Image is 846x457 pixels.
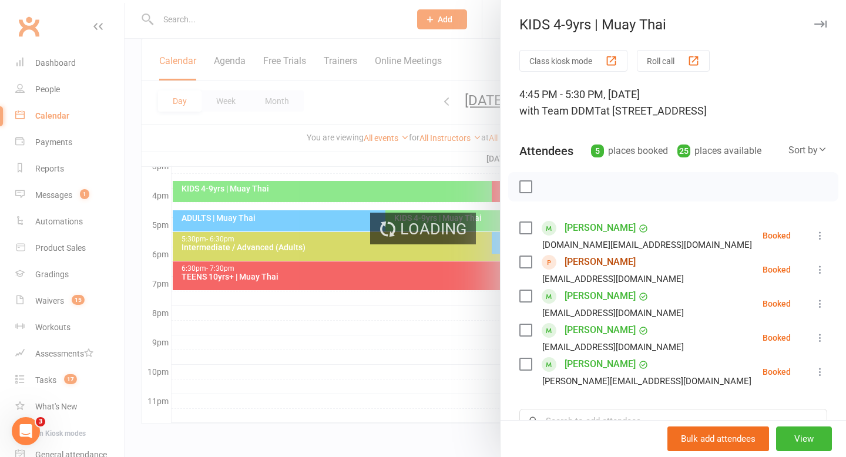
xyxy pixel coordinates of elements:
div: 25 [677,145,690,157]
span: 3 [36,417,45,426]
a: [PERSON_NAME] [565,287,636,305]
a: [PERSON_NAME] [565,253,636,271]
div: [EMAIL_ADDRESS][DOMAIN_NAME] [542,340,684,355]
div: Sort by [788,143,827,158]
a: [PERSON_NAME] [565,219,636,237]
div: [EMAIL_ADDRESS][DOMAIN_NAME] [542,305,684,321]
iframe: Intercom live chat [12,417,40,445]
div: [PERSON_NAME][EMAIL_ADDRESS][DOMAIN_NAME] [542,374,751,389]
div: 4:45 PM - 5:30 PM, [DATE] [519,86,827,119]
div: 5 [591,145,604,157]
a: [PERSON_NAME] [565,321,636,340]
div: [DOMAIN_NAME][EMAIL_ADDRESS][DOMAIN_NAME] [542,237,752,253]
div: places booked [591,143,668,159]
div: Booked [763,300,791,308]
button: Bulk add attendees [667,426,769,451]
button: Class kiosk mode [519,50,627,72]
div: Booked [763,334,791,342]
button: View [776,426,832,451]
div: KIDS 4-9yrs | Muay Thai [501,16,846,33]
span: at [STREET_ADDRESS] [600,105,707,117]
a: [PERSON_NAME] [565,355,636,374]
div: Booked [763,368,791,376]
input: Search to add attendees [519,409,827,434]
div: Booked [763,266,791,274]
div: Attendees [519,143,573,159]
div: [EMAIL_ADDRESS][DOMAIN_NAME] [542,271,684,287]
div: Booked [763,231,791,240]
span: with Team DDMT [519,105,600,117]
div: places available [677,143,761,159]
button: Roll call [637,50,710,72]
